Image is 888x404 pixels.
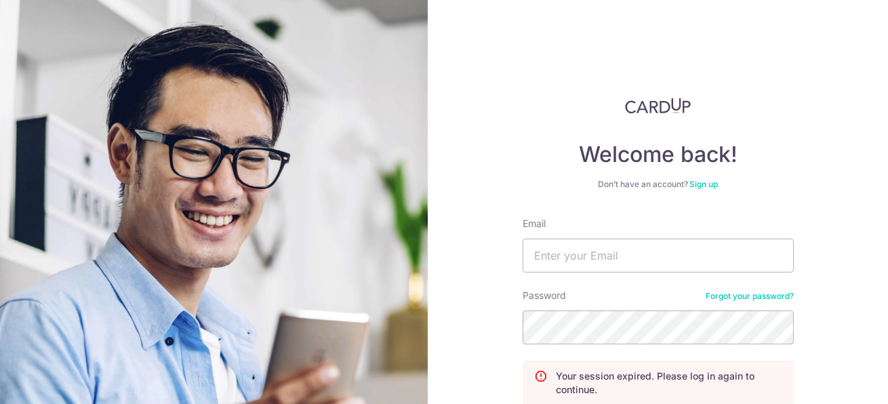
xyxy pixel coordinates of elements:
[706,291,794,302] a: Forgot your password?
[523,239,794,272] input: Enter your Email
[523,289,566,302] label: Password
[625,98,691,114] img: CardUp Logo
[689,179,718,189] a: Sign up
[523,179,794,190] div: Don’t have an account?
[523,141,794,168] h4: Welcome back!
[556,369,782,397] p: Your session expired. Please log in again to continue.
[523,217,546,230] label: Email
